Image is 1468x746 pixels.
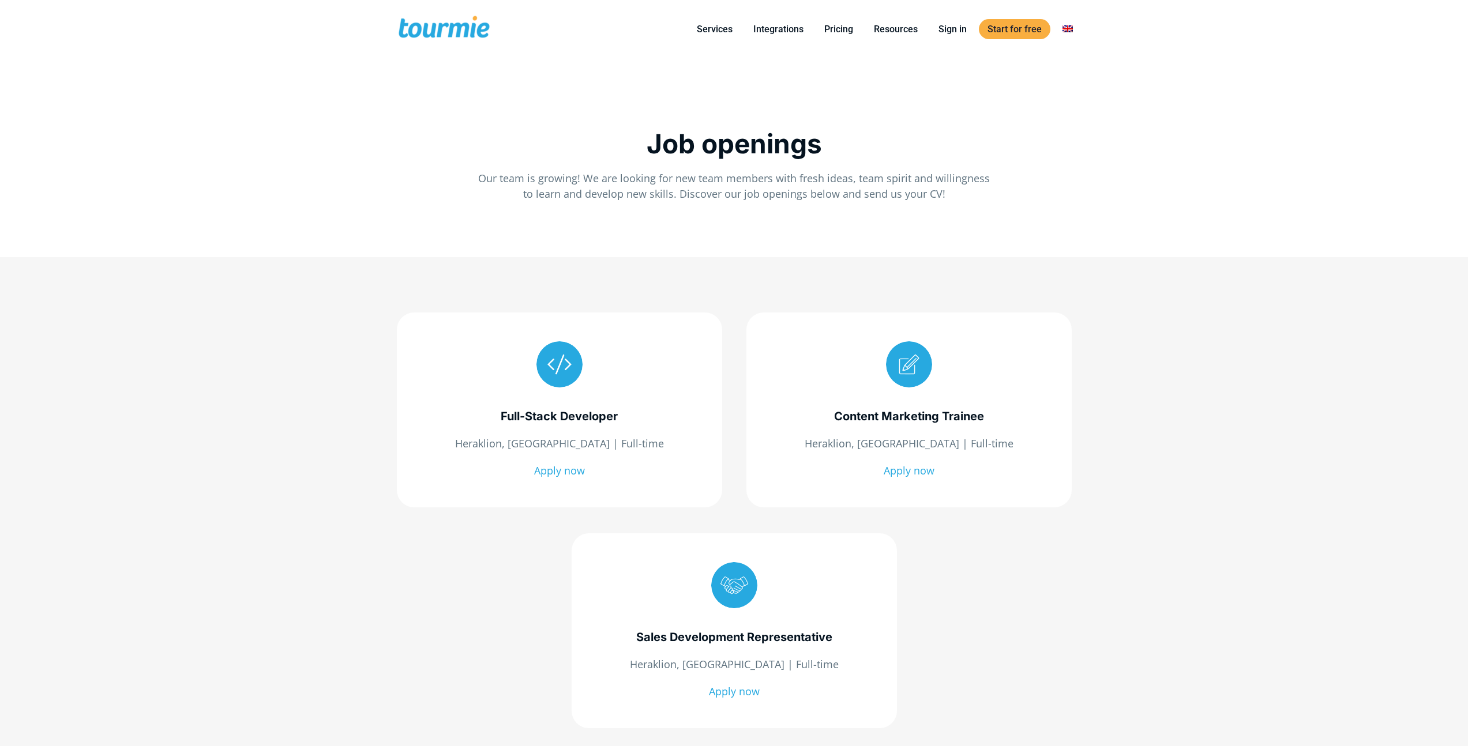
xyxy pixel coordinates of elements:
[647,127,822,160] span: Job openings
[745,22,812,36] a: Integrations
[636,630,832,644] span: Sales Development Representative
[865,22,926,36] a: Resources
[534,464,585,477] a: Apply now
[979,19,1050,39] a: Start for free
[834,409,984,423] span: Content Marketing Trainee
[769,436,1049,451] p: Heraklion, [GEOGRAPHIC_DATA] | Full-time
[501,409,618,423] span: Full-Stack Developer
[816,22,862,36] a: Pricing
[688,22,741,36] a: Services
[884,464,934,477] a: Apply now
[709,684,760,698] a: Apply now
[478,171,990,201] span: Our team is growing! We are looking for new team members with fresh ideas, team spirit and willin...
[595,657,874,672] p: Heraklion, [GEOGRAPHIC_DATA] | Full-time
[930,22,975,36] a: Sign in
[420,436,699,451] p: Heraklion, [GEOGRAPHIC_DATA] | Full-time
